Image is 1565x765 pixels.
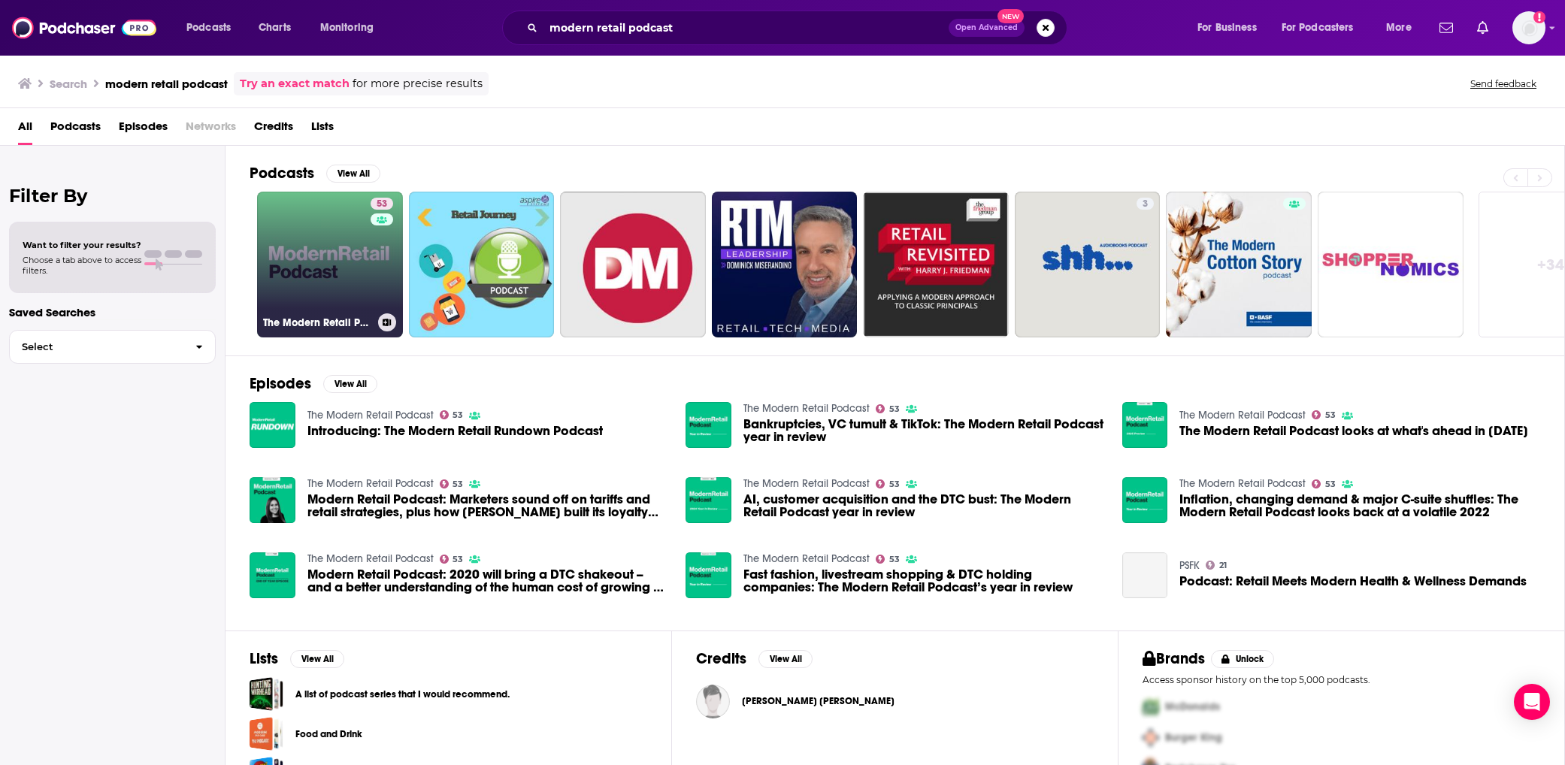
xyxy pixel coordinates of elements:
[1211,650,1275,668] button: Unlock
[250,477,295,523] img: Modern Retail Podcast: Marketers sound off on tariffs and retail strategies, plus how Hanna Ander...
[889,556,900,563] span: 53
[250,649,278,668] h2: Lists
[696,649,813,668] a: CreditsView All
[310,16,393,40] button: open menu
[1325,481,1336,488] span: 53
[889,481,900,488] span: 53
[889,406,900,413] span: 53
[1312,410,1336,419] a: 53
[1143,197,1148,212] span: 3
[440,410,464,419] a: 53
[1122,552,1168,598] a: Podcast: Retail Meets Modern Health & Wellness Demands
[758,650,813,668] button: View All
[453,412,463,419] span: 53
[186,17,231,38] span: Podcasts
[10,342,183,352] span: Select
[1015,192,1161,337] a: 3
[876,555,900,564] a: 53
[1179,477,1306,490] a: The Modern Retail Podcast
[1433,15,1459,41] a: Show notifications dropdown
[743,552,870,565] a: The Modern Retail Podcast
[1197,17,1257,38] span: For Business
[9,185,216,207] h2: Filter By
[176,16,250,40] button: open menu
[250,164,380,183] a: PodcastsView All
[1514,684,1550,720] div: Open Intercom Messenger
[453,481,463,488] span: 53
[453,556,463,563] span: 53
[742,695,895,707] span: [PERSON_NAME] [PERSON_NAME]
[295,686,510,703] a: A list of podcast series that I would recommend.
[1179,559,1200,572] a: PSFK
[307,568,668,594] a: Modern Retail Podcast: 2020 will bring a DTC shakeout -- and a better understanding of the human ...
[1512,11,1545,44] span: Logged in as ehladik
[353,75,483,92] span: for more precise results
[876,479,900,488] a: 53
[686,402,731,448] img: Bankruptcies, VC tumult & TikTok: The Modern Retail Podcast year in review
[250,552,295,598] img: Modern Retail Podcast: 2020 will bring a DTC shakeout -- and a better understanding of the human ...
[1466,77,1541,90] button: Send feedback
[543,16,949,40] input: Search podcasts, credits, & more...
[320,17,374,38] span: Monitoring
[1122,477,1168,523] img: Inflation, changing demand & major C-suite shuffles: The Modern Retail Podcast looks back at a vo...
[440,555,464,564] a: 53
[997,9,1025,23] span: New
[18,114,32,145] span: All
[250,164,314,183] h2: Podcasts
[307,493,668,519] span: Modern Retail Podcast: Marketers sound off on tariffs and retail strategies, plus how [PERSON_NAM...
[949,19,1025,37] button: Open AdvancedNew
[1206,561,1227,570] a: 21
[105,77,228,91] h3: modern retail podcast
[1179,425,1528,437] a: The Modern Retail Podcast looks at what's ahead in 2025
[1165,731,1222,744] span: Burger King
[686,552,731,598] img: Fast fashion, livestream shopping & DTC holding companies: The Modern Retail Podcast’s year in re...
[50,114,101,145] a: Podcasts
[1179,575,1527,588] a: Podcast: Retail Meets Modern Health & Wellness Demands
[696,649,746,668] h2: Credits
[12,14,156,42] img: Podchaser - Follow, Share and Rate Podcasts
[254,114,293,145] a: Credits
[743,402,870,415] a: The Modern Retail Podcast
[307,477,434,490] a: The Modern Retail Podcast
[1179,493,1540,519] a: Inflation, changing demand & major C-suite shuffles: The Modern Retail Podcast looks back at a vo...
[686,477,731,523] img: AI, customer acquisition and the DTC bust: The Modern Retail Podcast year in review
[876,404,900,413] a: 53
[259,17,291,38] span: Charts
[1376,16,1430,40] button: open menu
[257,192,403,337] a: 53The Modern Retail Podcast
[250,374,311,393] h2: Episodes
[1143,649,1205,668] h2: Brands
[263,316,372,329] h3: The Modern Retail Podcast
[1282,17,1354,38] span: For Podcasters
[1512,11,1545,44] img: User Profile
[250,677,283,711] a: A list of podcast series that I would recommend.
[1219,562,1227,569] span: 21
[307,409,434,422] a: The Modern Retail Podcast
[743,477,870,490] a: The Modern Retail Podcast
[1325,412,1336,419] span: 53
[1122,402,1168,448] img: The Modern Retail Podcast looks at what's ahead in 2025
[9,305,216,319] p: Saved Searches
[250,402,295,448] img: Introducing: The Modern Retail Rundown Podcast
[1386,17,1412,38] span: More
[743,418,1104,443] a: Bankruptcies, VC tumult & TikTok: The Modern Retail Podcast year in review
[516,11,1082,45] div: Search podcasts, credits, & more...
[743,493,1104,519] a: AI, customer acquisition and the DTC bust: The Modern Retail Podcast year in review
[307,425,603,437] a: Introducing: The Modern Retail Rundown Podcast
[1137,198,1154,210] a: 3
[290,650,344,668] button: View All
